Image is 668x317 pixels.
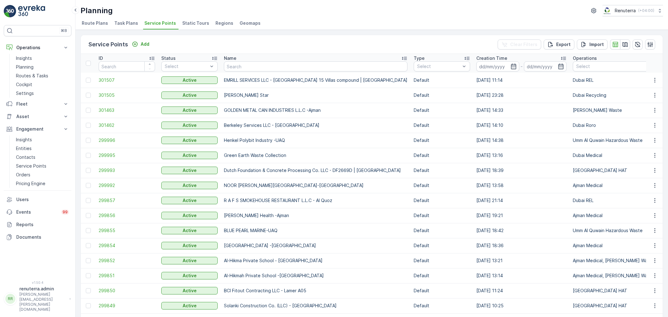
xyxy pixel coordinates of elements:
[544,39,574,49] button: Export
[4,286,71,312] button: RRrenuterra.admin[PERSON_NAME][EMAIL_ADDRESS][PERSON_NAME][DOMAIN_NAME]
[99,152,155,158] a: 299995
[86,288,91,293] div: Toggle Row Selected
[99,167,155,174] a: 299993
[183,242,197,249] p: Active
[224,227,407,234] p: BLUE PEARL MARINE-UAQ
[577,39,608,49] button: Import
[99,55,103,61] p: ID
[183,107,197,113] p: Active
[573,122,654,128] p: Dubai Roro
[86,78,91,83] div: Toggle Row Selected
[19,292,66,312] p: [PERSON_NAME][EMAIL_ADDRESS][PERSON_NAME][DOMAIN_NAME]
[573,92,654,98] p: Dubai Recycling
[224,303,407,309] p: Solanki Construction Co. (LLC) - [GEOGRAPHIC_DATA]
[99,288,155,294] span: 299850
[603,7,612,14] img: Screenshot_2024-07-26_at_13.33.01.png
[473,73,570,88] td: [DATE] 11:14
[473,148,570,163] td: [DATE] 13:16
[414,288,470,294] p: Default
[161,242,218,249] button: Active
[13,162,71,170] a: Service Points
[88,40,128,49] p: Service Points
[99,122,155,128] a: 301462
[182,20,209,26] span: Static Tours
[161,227,218,234] button: Active
[498,39,541,49] button: Clear Filters
[224,182,407,189] p: NOOR [PERSON_NAME][GEOGRAPHIC_DATA]-[GEOGRAPHIC_DATA]
[99,212,155,219] a: 299856
[183,77,197,83] p: Active
[414,212,470,219] p: Default
[473,88,570,103] td: [DATE] 23:28
[573,182,654,189] p: Ajman Medical
[86,93,91,98] div: Toggle Row Selected
[63,210,68,215] p: 99
[16,221,69,228] p: Reports
[80,6,113,16] p: Planning
[99,107,155,113] span: 301463
[13,153,71,162] a: Contacts
[99,77,155,83] span: 301507
[13,135,71,144] a: Insights
[414,55,425,61] p: Type
[141,41,149,47] p: Add
[556,41,571,48] p: Export
[86,213,91,218] div: Toggle Row Selected
[161,122,218,129] button: Active
[224,55,236,61] p: Name
[473,283,570,298] td: [DATE] 11:24
[161,272,218,279] button: Active
[16,81,32,88] p: Cockpit
[161,197,218,204] button: Active
[576,63,645,70] p: Select
[86,168,91,173] div: Toggle Row Selected
[16,234,69,240] p: Documents
[224,92,407,98] p: [PERSON_NAME] Star
[86,108,91,113] div: Toggle Row Selected
[82,20,108,26] span: Route Plans
[183,257,197,264] p: Active
[99,257,155,264] span: 299852
[183,212,197,219] p: Active
[114,20,138,26] span: Task Plans
[414,107,470,113] p: Default
[16,73,48,79] p: Routes & Tasks
[224,77,407,83] p: EMRILL SERVICES LLC - [GEOGRAPHIC_DATA] 15 Villas compound | [GEOGRAPHIC_DATA]
[99,137,155,143] a: 299996
[16,44,59,51] p: Operations
[183,122,197,128] p: Active
[414,122,470,128] p: Default
[99,273,155,279] a: 299851
[414,77,470,83] p: Default
[473,193,570,208] td: [DATE] 21:14
[99,92,155,98] a: 301505
[99,182,155,189] span: 299992
[476,61,519,71] input: dd/mm/yyyy
[414,92,470,98] p: Default
[161,55,176,61] p: Status
[161,257,218,264] button: Active
[473,238,570,253] td: [DATE] 18:36
[129,40,152,48] button: Add
[240,20,261,26] span: Geomaps
[61,28,67,33] p: ⌘B
[183,167,197,174] p: Active
[161,152,218,159] button: Active
[16,137,32,143] p: Insights
[414,137,470,143] p: Default
[19,286,66,292] p: renuterra.admin
[13,71,71,80] a: Routes & Tasks
[224,167,407,174] p: Dutch Foundation & Concrete Processing Co. LLC - DF2669D | [GEOGRAPHIC_DATA]
[414,182,470,189] p: Default
[473,133,570,148] td: [DATE] 14:38
[603,5,663,16] button: Renuterra(+04:00)
[86,138,91,143] div: Toggle Row Selected
[4,5,16,18] img: logo
[99,303,155,309] a: 299849
[473,103,570,118] td: [DATE] 14:33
